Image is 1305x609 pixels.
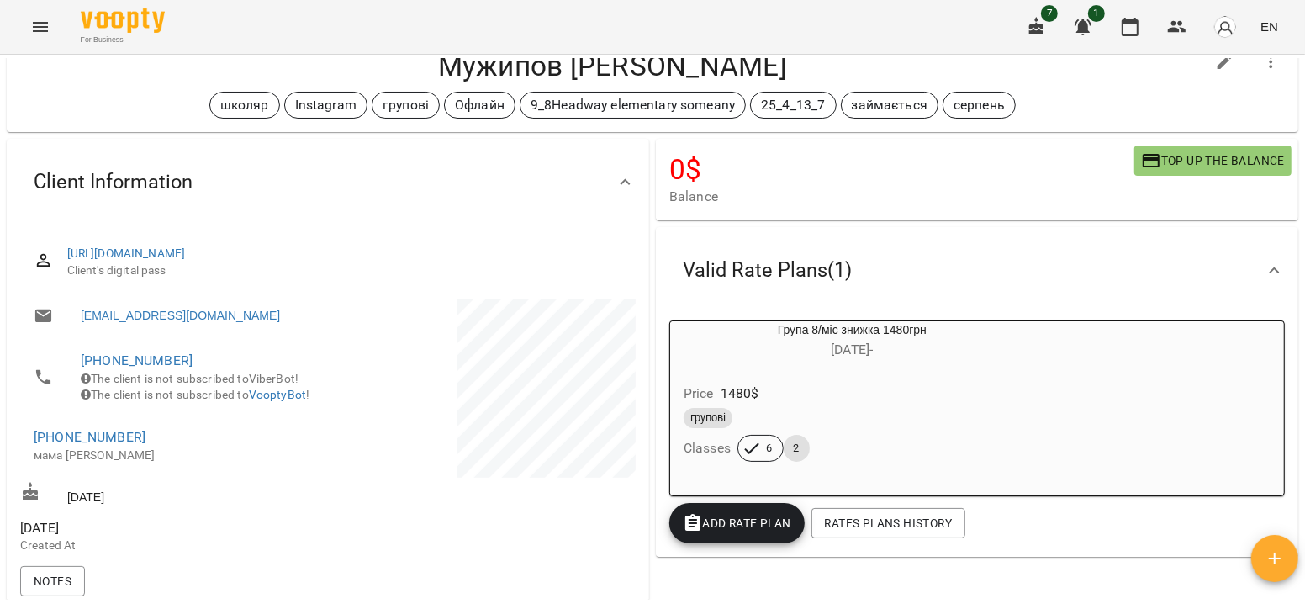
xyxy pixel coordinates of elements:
[670,321,1034,362] div: Група 8/міс знижка 1480грн
[17,479,328,510] div: [DATE]
[1260,18,1278,35] span: EN
[81,34,165,45] span: For Business
[67,246,186,260] a: [URL][DOMAIN_NAME]
[81,388,309,401] span: The client is not subscribed to !
[841,92,938,119] div: займається
[684,410,732,426] span: групові
[721,384,759,404] p: 1480 $
[34,169,193,195] span: Client Information
[1213,15,1237,39] img: avatar_s.png
[20,7,61,47] button: Menu
[20,566,85,596] button: Notes
[954,95,1005,115] p: серпень
[284,92,367,119] div: Instagram
[1134,146,1292,176] button: Top up the balance
[81,352,193,368] a: [PHONE_NUMBER]
[670,321,1034,482] button: Група 8/міс знижка 1480грн[DATE]- Price1480$груповіClasses62
[1254,11,1285,42] button: EN
[669,187,1134,207] span: Balance
[656,227,1298,314] div: Valid Rate Plans(1)
[81,307,280,324] a: [EMAIL_ADDRESS][DOMAIN_NAME]
[455,95,505,115] p: Офлайн
[831,342,873,357] span: [DATE] -
[761,95,825,115] p: 25_4_13_7
[757,441,783,456] span: 6
[683,257,852,283] span: Valid Rate Plans ( 1 )
[825,513,952,533] span: Rates Plans History
[750,92,836,119] div: 25_4_13_7
[20,538,325,554] p: Created At
[683,513,791,533] span: Add Rate plan
[7,139,649,225] div: Client Information
[943,92,1016,119] div: серпень
[249,388,306,401] a: VooptyBot
[34,571,71,591] span: Notes
[20,518,325,538] span: [DATE]
[1141,151,1285,171] span: Top up the balance
[81,8,165,33] img: Voopty Logo
[852,95,927,115] p: займається
[67,262,622,279] span: Client's digital pass
[295,95,357,115] p: Instagram
[520,92,746,119] div: 9_8Headway elementary someany
[372,92,440,119] div: групові
[209,92,280,119] div: школяр
[444,92,515,119] div: Офлайн
[1041,5,1058,22] span: 7
[81,372,299,385] span: The client is not subscribed to ViberBot!
[669,152,1134,187] h4: 0 $
[20,49,1205,83] h4: Мужипов [PERSON_NAME]
[1088,5,1105,22] span: 1
[383,95,429,115] p: групові
[220,95,269,115] p: школяр
[531,95,735,115] p: 9_8Headway elementary someany
[684,437,731,460] h6: Classes
[684,382,714,405] h6: Price
[669,503,805,543] button: Add Rate plan
[811,508,965,538] button: Rates Plans History
[34,429,145,445] a: [PHONE_NUMBER]
[34,447,311,464] p: мама [PERSON_NAME]
[784,441,810,456] span: 2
